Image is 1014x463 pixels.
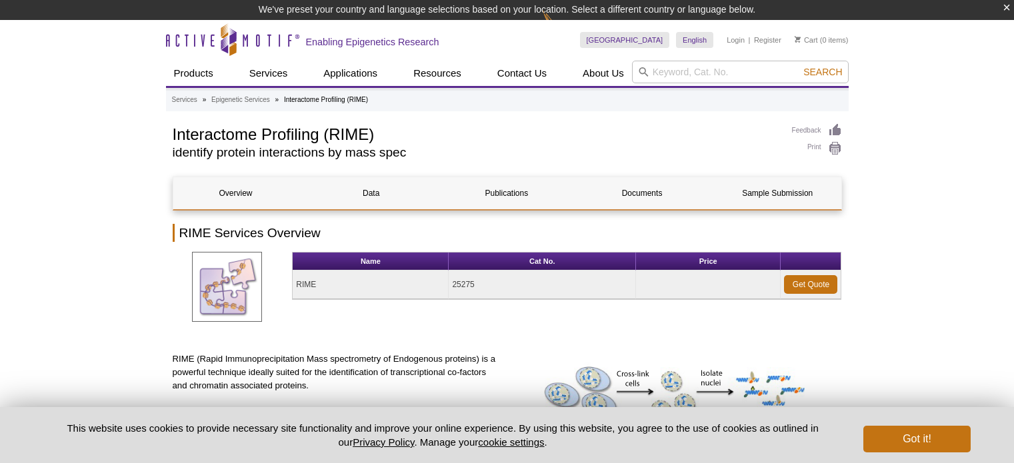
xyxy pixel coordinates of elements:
[795,35,818,45] a: Cart
[749,32,751,48] li: |
[309,177,434,209] a: Data
[275,96,279,103] li: »
[211,94,270,106] a: Epigenetic Services
[636,252,781,270] th: Price
[478,436,544,448] button: cookie settings
[863,426,970,452] button: Got it!
[203,96,207,103] li: »
[173,147,779,159] h2: identify protein interactions by mass spec
[173,177,299,209] a: Overview
[173,224,842,242] h2: RIME Services Overview
[784,275,837,294] a: Get Quote
[754,35,781,45] a: Register
[405,61,469,86] a: Resources
[449,252,636,270] th: Cat No.
[315,61,385,86] a: Applications
[173,123,779,143] h1: Interactome Profiling (RIME)
[795,36,801,43] img: Your Cart
[353,436,414,448] a: Privacy Policy
[449,270,636,299] td: 25275
[166,61,221,86] a: Products
[632,61,849,83] input: Keyword, Cat. No.
[575,61,632,86] a: About Us
[172,94,197,106] a: Services
[715,177,840,209] a: Sample Submission
[192,252,262,322] img: RIME Service
[543,10,578,41] img: Change Here
[579,177,705,209] a: Documents
[727,35,745,45] a: Login
[293,270,449,299] td: RIME
[489,61,555,86] a: Contact Us
[306,36,439,48] h2: Enabling Epigenetics Research
[444,177,569,209] a: Publications
[284,96,368,103] li: Interactome Profiling (RIME)
[803,67,842,77] span: Search
[795,32,849,48] li: (0 items)
[676,32,713,48] a: English
[44,421,842,449] p: This website uses cookies to provide necessary site functionality and improve your online experie...
[799,66,846,78] button: Search
[792,123,842,138] a: Feedback
[580,32,670,48] a: [GEOGRAPHIC_DATA]
[173,406,503,419] p: The RIME methodology was originally described in this publication.
[792,141,842,156] a: Print
[293,252,449,270] th: Name
[173,352,503,392] p: RIME (Rapid Immunoprecipitation Mass spectrometry of Endogenous proteins) is a powerful technique...
[241,61,296,86] a: Services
